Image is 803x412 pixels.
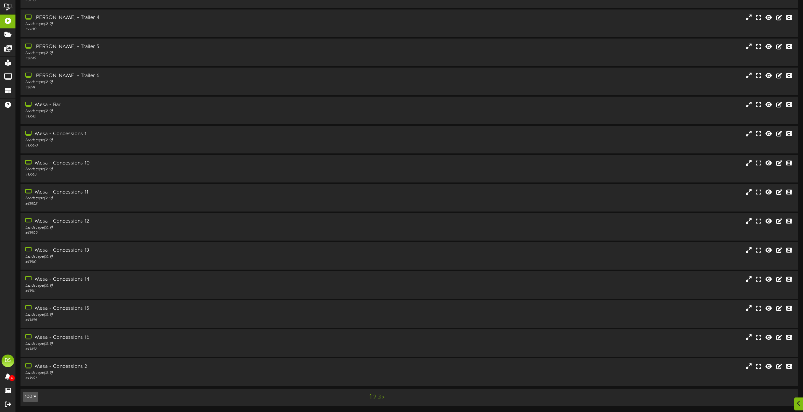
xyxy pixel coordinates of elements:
[25,101,340,109] div: Mesa - Bar
[378,394,381,401] a: 3
[382,394,385,401] a: >
[25,72,340,80] div: [PERSON_NAME] - Trailer 6
[25,167,340,172] div: Landscape ( 16:9 )
[2,355,14,367] div: BS
[25,51,340,56] div: Landscape ( 16:9 )
[25,43,340,51] div: [PERSON_NAME] - Trailer 5
[25,201,340,207] div: # 13508
[25,376,340,381] div: # 13501
[25,109,340,114] div: Landscape ( 16:9 )
[23,392,38,402] button: 100
[25,225,340,230] div: Landscape ( 16:9 )
[25,347,340,352] div: # 13497
[25,160,340,167] div: Mesa - Concessions 10
[25,218,340,225] div: Mesa - Concessions 12
[25,247,340,254] div: Mesa - Concessions 13
[25,21,340,27] div: Landscape ( 16:9 )
[25,341,340,347] div: Landscape ( 16:9 )
[25,172,340,177] div: # 13507
[25,80,340,85] div: Landscape ( 16:9 )
[25,130,340,138] div: Mesa - Concessions 1
[25,27,340,32] div: # 7700
[25,276,340,283] div: Mesa - Concessions 14
[25,56,340,61] div: # 9240
[25,189,340,196] div: Mesa - Concessions 11
[25,370,340,376] div: Landscape ( 16:9 )
[25,283,340,289] div: Landscape ( 16:9 )
[25,114,340,119] div: # 13512
[369,393,372,401] a: 1
[25,334,340,341] div: Mesa - Concessions 16
[25,196,340,201] div: Landscape ( 16:9 )
[25,305,340,312] div: Mesa - Concessions 15
[25,138,340,143] div: Landscape ( 16:9 )
[373,394,376,401] a: 2
[25,312,340,318] div: Landscape ( 16:9 )
[25,230,340,236] div: # 13509
[25,260,340,265] div: # 13510
[25,289,340,294] div: # 13511
[25,254,340,260] div: Landscape ( 16:9 )
[25,14,340,21] div: [PERSON_NAME] - Trailer 4
[25,363,340,370] div: Mesa - Concessions 2
[25,85,340,90] div: # 9241
[9,375,15,381] span: 0
[25,143,340,148] div: # 13500
[25,318,340,323] div: # 13496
